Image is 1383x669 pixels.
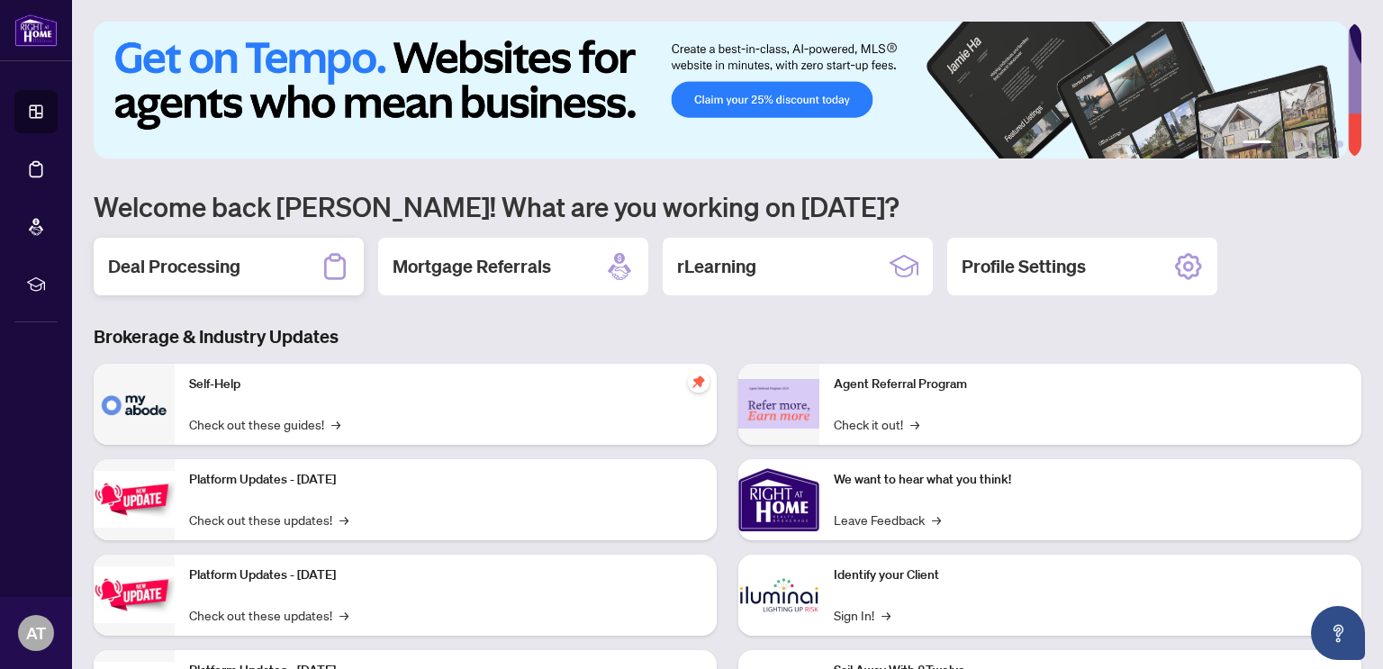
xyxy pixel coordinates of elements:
a: Check out these updates!→ [189,510,348,529]
p: Agent Referral Program [834,375,1347,394]
h1: Welcome back [PERSON_NAME]! What are you working on [DATE]? [94,189,1361,223]
img: logo [14,14,58,47]
img: Agent Referral Program [738,379,819,429]
a: Sign In!→ [834,605,890,625]
h2: rLearning [677,254,756,279]
a: Check it out!→ [834,414,919,434]
span: → [331,414,340,434]
h2: Deal Processing [108,254,240,279]
button: 6 [1336,140,1343,148]
button: 5 [1322,140,1329,148]
img: Self-Help [94,364,175,445]
a: Check out these updates!→ [189,605,348,625]
p: Platform Updates - [DATE] [189,470,702,490]
img: Platform Updates - July 8, 2025 [94,566,175,623]
span: → [881,605,890,625]
span: AT [26,620,46,646]
img: We want to hear what you think! [738,459,819,540]
span: → [932,510,941,529]
p: Identify your Client [834,565,1347,585]
button: 1 [1243,140,1271,148]
a: Leave Feedback→ [834,510,941,529]
span: → [910,414,919,434]
span: pushpin [688,371,710,393]
button: 2 [1279,140,1286,148]
span: → [339,605,348,625]
span: → [339,510,348,529]
a: Check out these guides!→ [189,414,340,434]
p: Self-Help [189,375,702,394]
img: Identify your Client [738,555,819,636]
img: Platform Updates - July 21, 2025 [94,471,175,528]
p: Platform Updates - [DATE] [189,565,702,585]
button: 4 [1307,140,1315,148]
h3: Brokerage & Industry Updates [94,324,1361,349]
img: Slide 0 [94,22,1348,158]
h2: Mortgage Referrals [393,254,551,279]
button: 3 [1293,140,1300,148]
p: We want to hear what you think! [834,470,1347,490]
h2: Profile Settings [962,254,1086,279]
button: Open asap [1311,606,1365,660]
